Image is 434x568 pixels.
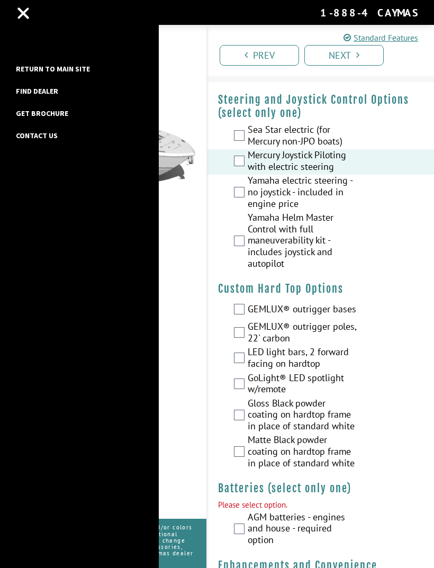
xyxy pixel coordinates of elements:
label: Gloss Black powder coating on hardtop frame in place of standard white [248,398,358,435]
label: AGM batteries - engines and house - required option [248,511,358,548]
label: GoLight® LED spotlight w/remote [248,372,358,398]
a: Prev [220,45,299,66]
label: GEMLUX® outrigger poles, 22' carbon [248,321,358,346]
h4: Steering and Joystick Control Options (select only one) [218,93,423,120]
label: Sea Star electric (for Mercury non-JPO boats) [248,124,358,149]
a: Next [304,45,384,66]
h4: Custom Hard Top Options [218,282,423,295]
h4: Batteries (select only one) [218,482,423,495]
label: Matte Black powder coating on hardtop frame in place of standard white [248,434,358,471]
a: Standard Features [343,31,418,44]
label: GEMLUX® outrigger bases [248,303,358,318]
a: Contact Us [11,129,63,142]
a: Return to main site [11,62,95,76]
label: LED light bars, 2 forward facing on hardtop [248,346,358,372]
label: Mercury Joystick Piloting with electric steering [248,149,358,175]
a: Find Dealer [11,84,64,98]
a: Get Brochure [11,106,74,120]
label: Yamaha Helm Master Control with full maneuverability kit - includes joystick and autopilot [248,212,358,272]
ul: Pagination [217,43,434,66]
div: Please select option. [218,499,423,511]
div: 1-888-4CAYMAS [320,6,418,20]
label: Yamaha electric steering - no joystick - included in engine price [248,175,358,212]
